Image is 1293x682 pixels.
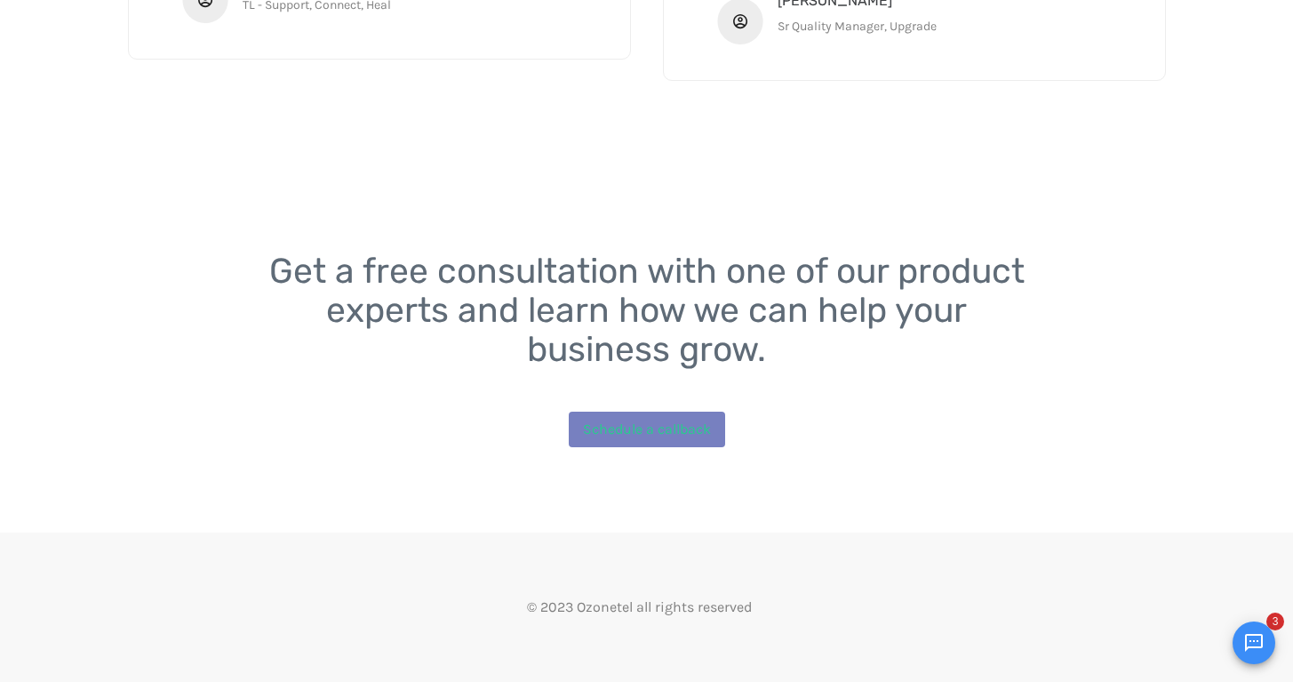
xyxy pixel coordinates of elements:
[583,421,711,437] span: Schedule a callback
[1266,613,1284,630] span: 3
[527,598,752,615] span: © 2023 Ozonetel all rights reserved
[778,19,937,34] span: Sr Quality Manager, Upgrade
[269,251,1034,370] span: Get a free consultation with one of our product experts and learn how we can help your business g...
[1233,622,1275,664] button: Open chat
[569,412,725,447] a: Schedule a callback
